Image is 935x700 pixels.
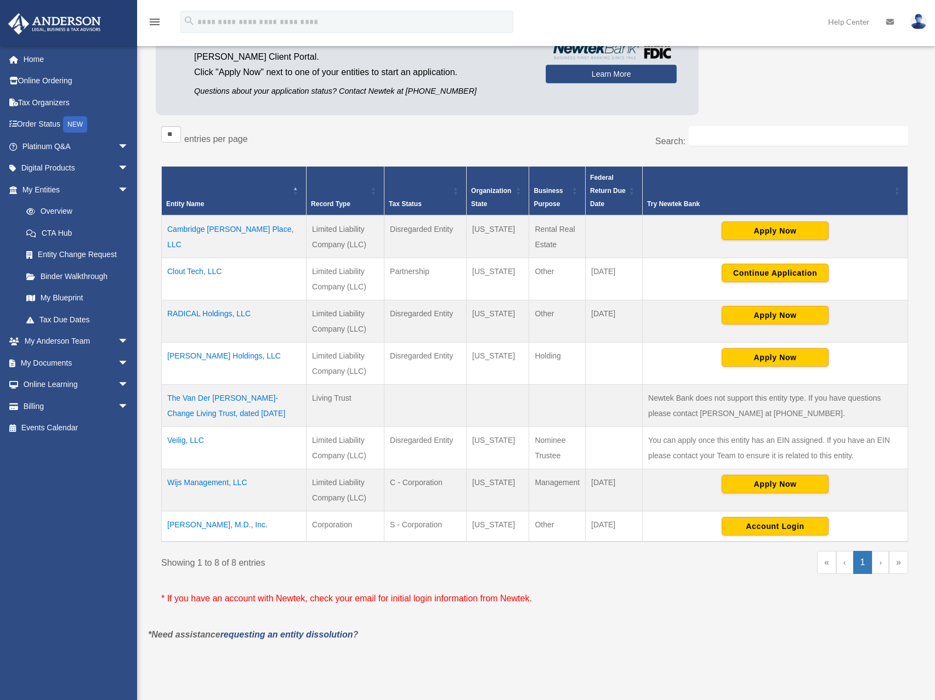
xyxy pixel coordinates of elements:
[853,551,872,574] a: 1
[15,309,140,331] a: Tax Due Dates
[722,517,829,536] button: Account Login
[467,427,529,469] td: [US_STATE]
[162,215,307,258] td: Cambridge [PERSON_NAME] Place, LLC
[722,475,829,493] button: Apply Now
[8,331,145,352] a: My Anderson Teamarrow_drop_down
[118,352,140,374] span: arrow_drop_down
[15,222,140,244] a: CTA Hub
[590,174,626,208] span: Federal Return Due Date
[307,469,384,511] td: Limited Liability Company (LLC)
[311,200,350,208] span: Record Type
[384,300,467,343] td: Disregarded Entity
[384,215,467,258] td: Disregarded Entity
[529,427,586,469] td: Nominee Trustee
[467,343,529,385] td: [US_STATE]
[166,200,204,208] span: Entity Name
[220,630,353,639] a: requesting an entity dissolution
[194,34,529,65] p: by applying from the [PERSON_NAME] Client Portal.
[118,395,140,418] span: arrow_drop_down
[194,84,529,98] p: Questions about your application status? Contact Newtek at [PHONE_NUMBER]
[118,135,140,158] span: arrow_drop_down
[307,385,384,427] td: Living Trust
[384,469,467,511] td: C - Corporation
[889,551,908,574] a: Last
[384,427,467,469] td: Disregarded Entity
[467,258,529,300] td: [US_STATE]
[8,179,140,201] a: My Entitiesarrow_drop_down
[194,65,529,80] p: Click "Apply Now" next to one of your entities to start an application.
[722,521,829,530] a: Account Login
[8,417,145,439] a: Events Calendar
[647,197,891,210] div: Try Newtek Bank
[529,167,586,216] th: Business Purpose: Activate to sort
[162,385,307,427] td: The Van Der [PERSON_NAME]-Change Living Trust, dated [DATE]
[586,258,643,300] td: [DATE]
[722,264,829,282] button: Continue Application
[817,551,836,574] a: First
[8,157,145,179] a: Digital Productsarrow_drop_down
[118,331,140,353] span: arrow_drop_down
[467,300,529,343] td: [US_STATE]
[529,469,586,511] td: Management
[384,343,467,385] td: Disregarded Entity
[148,19,161,29] a: menu
[148,15,161,29] i: menu
[836,551,853,574] a: Previous
[8,48,145,70] a: Home
[655,136,685,146] label: Search:
[529,511,586,542] td: Other
[389,200,422,208] span: Tax Status
[534,187,563,208] span: Business Purpose
[722,221,829,240] button: Apply Now
[643,427,908,469] td: You can apply once this entity has an EIN assigned. If you have an EIN please contact your Team t...
[148,630,358,639] em: *Need assistance ?
[15,265,140,287] a: Binder Walkthrough
[184,134,248,144] label: entries per page
[8,70,145,92] a: Online Ordering
[529,343,586,385] td: Holding
[529,300,586,343] td: Other
[307,343,384,385] td: Limited Liability Company (LLC)
[529,215,586,258] td: Rental Real Estate
[467,215,529,258] td: [US_STATE]
[722,348,829,367] button: Apply Now
[8,395,145,417] a: Billingarrow_drop_down
[586,300,643,343] td: [DATE]
[546,65,677,83] a: Learn More
[15,201,134,223] a: Overview
[162,427,307,469] td: Veilig, LLC
[63,116,87,133] div: NEW
[643,167,908,216] th: Try Newtek Bank : Activate to sort
[8,352,145,374] a: My Documentsarrow_drop_down
[8,113,145,136] a: Order StatusNEW
[307,215,384,258] td: Limited Liability Company (LLC)
[162,469,307,511] td: Wijs Management, LLC
[8,374,145,396] a: Online Learningarrow_drop_down
[467,469,529,511] td: [US_STATE]
[307,427,384,469] td: Limited Liability Company (LLC)
[467,511,529,542] td: [US_STATE]
[586,167,643,216] th: Federal Return Due Date: Activate to sort
[586,511,643,542] td: [DATE]
[910,14,927,30] img: User Pic
[471,187,511,208] span: Organization State
[384,258,467,300] td: Partnership
[643,385,908,427] td: Newtek Bank does not support this entity type. If you have questions please contact [PERSON_NAME]...
[118,374,140,396] span: arrow_drop_down
[162,300,307,343] td: RADICAL Holdings, LLC
[183,15,195,27] i: search
[15,244,140,266] a: Entity Change Request
[118,157,140,180] span: arrow_drop_down
[8,135,145,157] a: Platinum Q&Aarrow_drop_down
[384,511,467,542] td: S - Corporation
[8,92,145,113] a: Tax Organizers
[161,551,526,571] div: Showing 1 to 8 of 8 entries
[162,258,307,300] td: Clout Tech, LLC
[586,469,643,511] td: [DATE]
[307,511,384,542] td: Corporation
[161,591,908,606] p: * If you have an account with Newtek, check your email for initial login information from Newtek.
[529,258,586,300] td: Other
[162,511,307,542] td: [PERSON_NAME], M.D., Inc.
[5,13,104,35] img: Anderson Advisors Platinum Portal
